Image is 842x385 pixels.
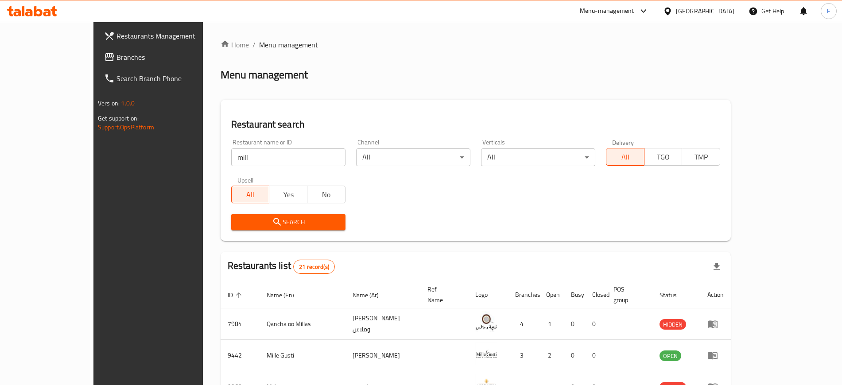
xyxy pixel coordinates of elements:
[660,319,686,330] span: HIDDEN
[294,263,334,271] span: 21 record(s)
[610,151,641,163] span: All
[293,260,335,274] div: Total records count
[613,284,642,305] span: POS group
[686,151,717,163] span: TMP
[475,311,497,333] img: Qancha oo Millas
[481,148,595,166] div: All
[682,148,720,166] button: TMP
[98,97,120,109] span: Version:
[260,340,346,371] td: Mille Gusti
[98,121,154,133] a: Support.OpsPlatform
[585,281,606,308] th: Closed
[221,39,249,50] a: Home
[475,342,497,365] img: Mille Gusti
[707,350,724,361] div: Menu
[700,281,731,308] th: Action
[468,281,508,308] th: Logo
[427,284,458,305] span: Ref. Name
[539,308,564,340] td: 1
[116,31,227,41] span: Restaurants Management
[231,148,345,166] input: Search for restaurant name or ID..
[644,148,683,166] button: TGO
[706,256,727,277] div: Export file
[508,340,539,371] td: 3
[585,340,606,371] td: 0
[221,68,308,82] h2: Menu management
[612,139,634,145] label: Delivery
[238,217,338,228] span: Search
[231,186,270,203] button: All
[508,281,539,308] th: Branches
[345,340,420,371] td: [PERSON_NAME]
[221,39,731,50] nav: breadcrumb
[660,351,681,361] span: OPEN
[580,6,634,16] div: Menu-management
[228,290,244,300] span: ID
[221,340,260,371] td: 9442
[273,188,304,201] span: Yes
[116,73,227,84] span: Search Branch Phone
[121,97,135,109] span: 1.0.0
[231,214,345,230] button: Search
[97,25,234,47] a: Restaurants Management
[228,259,335,274] h2: Restaurants list
[269,186,307,203] button: Yes
[98,113,139,124] span: Get support on:
[221,308,260,340] td: 7984
[353,290,390,300] span: Name (Ar)
[97,68,234,89] a: Search Branch Phone
[564,308,585,340] td: 0
[827,6,830,16] span: F
[707,319,724,329] div: Menu
[259,39,318,50] span: Menu management
[606,148,644,166] button: All
[648,151,679,163] span: TGO
[508,308,539,340] td: 4
[660,350,681,361] div: OPEN
[260,308,346,340] td: Qancha oo Millas
[585,308,606,340] td: 0
[660,290,688,300] span: Status
[237,177,254,183] label: Upsell
[235,188,266,201] span: All
[231,118,720,131] h2: Restaurant search
[356,148,470,166] div: All
[345,308,420,340] td: [PERSON_NAME] وملاس
[539,281,564,308] th: Open
[564,281,585,308] th: Busy
[267,290,306,300] span: Name (En)
[97,47,234,68] a: Branches
[307,186,345,203] button: No
[116,52,227,62] span: Branches
[539,340,564,371] td: 2
[676,6,734,16] div: [GEOGRAPHIC_DATA]
[252,39,256,50] li: /
[311,188,342,201] span: No
[564,340,585,371] td: 0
